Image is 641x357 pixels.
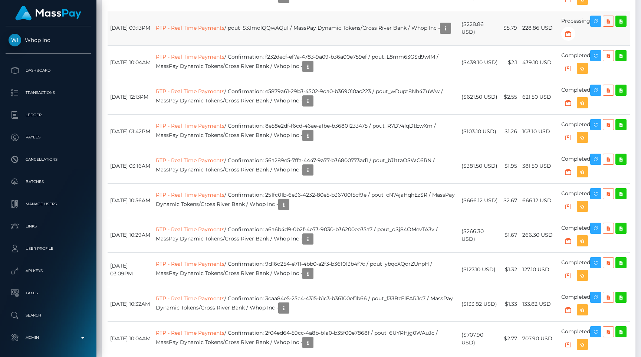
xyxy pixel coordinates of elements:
[9,65,88,76] p: Dashboard
[501,114,520,149] td: $1.26
[559,183,630,218] td: Completed
[9,34,21,46] img: Whop Inc
[108,149,153,183] td: [DATE] 03:16AM
[9,243,88,254] p: User Profile
[9,221,88,232] p: Links
[9,176,88,187] p: Batches
[9,87,88,98] p: Transactions
[561,268,575,282] button: Update Status
[108,45,153,80] td: [DATE] 10:04AM
[6,61,91,80] a: Dashboard
[6,328,91,347] a: Admin
[108,287,153,321] td: [DATE] 10:32AM
[520,11,559,45] td: 228.86 USD
[156,122,224,129] a: RTP - Real Time Payments
[501,321,520,356] td: $2.77
[561,337,575,351] button: Update Status
[501,80,520,114] td: $2.55
[559,45,630,80] td: Completed
[9,154,88,165] p: Cancellations
[559,149,630,183] td: Completed
[9,310,88,321] p: Search
[459,252,500,287] td: ($127.10 USD)
[108,114,153,149] td: [DATE] 01:42PM
[520,114,559,149] td: 103.10 USD
[501,11,520,45] td: $5.79
[9,109,88,121] p: Ledger
[501,287,520,321] td: $1.33
[459,321,500,356] td: ($707.90 USD)
[153,11,459,45] td: / pout_S3JmolQQwAQu1 / MassPay Dynamic Tokens/Cross River Bank / Whop Inc -
[153,218,459,252] td: / Confirmation: a6a6b4d9-0b2f-4e73-9030-b36200ee35a7 / pout_qSj84OMevTA3v / MassPay Dynamic Token...
[9,332,88,343] p: Admin
[559,218,630,252] td: Completed
[561,165,575,179] button: Update Status
[6,37,91,43] span: Whop Inc
[559,11,630,45] td: Processing
[6,128,91,147] a: Payees
[15,6,81,20] img: MassPay Logo
[6,262,91,280] a: API Keys
[108,80,153,114] td: [DATE] 12:13PM
[501,218,520,252] td: $1.67
[520,287,559,321] td: 133.82 USD
[501,149,520,183] td: $1.95
[156,191,224,198] a: RTP - Real Time Payments
[6,306,91,325] a: Search
[108,11,153,45] td: [DATE] 09:13PM
[559,321,630,356] td: Completed
[9,288,88,299] p: Taxes
[6,239,91,258] a: User Profile
[520,252,559,287] td: 127.10 USD
[459,11,500,45] td: ($228.86 USD)
[501,252,520,287] td: $1.32
[559,80,630,114] td: Completed
[6,83,91,102] a: Transactions
[561,96,575,110] button: Update Status
[559,114,630,149] td: Completed
[156,88,224,95] a: RTP - Real Time Payments
[561,234,575,248] button: Update Status
[6,173,91,191] a: Batches
[9,199,88,210] p: Manage Users
[156,295,224,302] a: RTP - Real Time Payments
[153,321,459,356] td: / Confirmation: 2f04ed64-59cc-4a8b-b1a0-b35f00e7868f / pout_6UYRHjg0WAuJc / MassPay Dynamic Token...
[520,149,559,183] td: 381.50 USD
[108,252,153,287] td: [DATE] 03:09PM
[501,45,520,80] td: $2.1
[153,149,459,183] td: / Confirmation: 56a289e5-7ffa-4447-9a77-b36800773ad1 / pout_bJ1ttaOSWC6RN / MassPay Dynamic Token...
[156,261,224,267] a: RTP - Real Time Payments
[459,80,500,114] td: ($621.50 USD)
[6,106,91,124] a: Ledger
[559,252,630,287] td: Completed
[108,183,153,218] td: [DATE] 10:56AM
[459,287,500,321] td: ($133.82 USD)
[520,45,559,80] td: 439.10 USD
[6,150,91,169] a: Cancellations
[153,45,459,80] td: / Confirmation: f232decf-ef7a-4783-9a09-b36a00e759ef / pout_L8mm63GSd9wIM / MassPay Dynamic Token...
[6,217,91,236] a: Links
[459,183,500,218] td: ($666.12 USD)
[459,114,500,149] td: ($103.10 USD)
[156,330,224,336] a: RTP - Real Time Payments
[561,303,575,317] button: Update Status
[520,321,559,356] td: 707.90 USD
[153,80,459,114] td: / Confirmation: e5879a61-29b3-4502-9da0-b369010ac223 / pout_wDupt8Nh4ZuWw / MassPay Dynamic Token...
[561,61,575,75] button: Update Status
[561,27,575,41] button: Update Status
[108,218,153,252] td: [DATE] 10:29AM
[153,287,459,321] td: / Confirmation: 3caa84e5-25c4-4315-b1c3-b36100ef1b66 / pout_f33BzElFARJq7 / MassPay Dynamic Token...
[501,183,520,218] td: $2.67
[559,287,630,321] td: Completed
[520,80,559,114] td: 621.50 USD
[459,218,500,252] td: ($266.30 USD)
[459,149,500,183] td: ($381.50 USD)
[153,252,459,287] td: / Confirmation: 9d16d254-e711-4bb0-a2f3-b361013b4f7c / pout_ybqcXQdrZUnpH / MassPay Dynamic Token...
[153,183,459,218] td: / Confirmation: 251fc01b-6e36-4232-80e5-b36700f5cf9e / pout_cN74jaHqhEzSR / MassPay Dynamic Token...
[520,183,559,218] td: 666.12 USD
[156,157,224,164] a: RTP - Real Time Payments
[9,265,88,276] p: API Keys
[561,130,575,144] button: Update Status
[6,195,91,213] a: Manage Users
[459,45,500,80] td: ($439.10 USD)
